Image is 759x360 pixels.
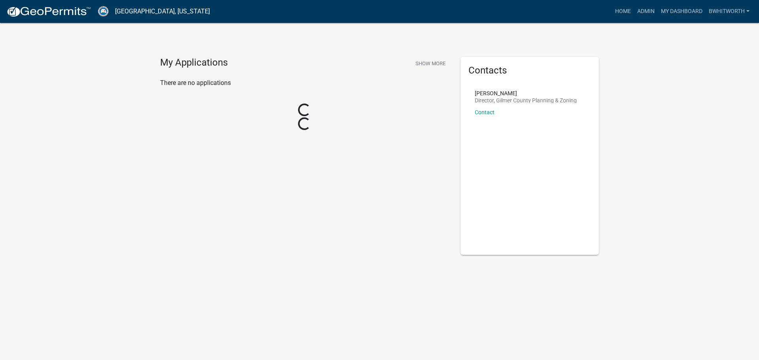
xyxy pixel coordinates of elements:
[160,57,228,69] h4: My Applications
[475,90,577,96] p: [PERSON_NAME]
[634,4,658,19] a: Admin
[468,65,591,76] h5: Contacts
[475,109,495,115] a: Contact
[412,57,449,70] button: Show More
[97,6,109,17] img: Gilmer County, Georgia
[115,5,210,18] a: [GEOGRAPHIC_DATA], [US_STATE]
[160,78,449,88] p: There are no applications
[658,4,706,19] a: My Dashboard
[612,4,634,19] a: Home
[706,4,753,19] a: BWhitworth
[475,98,577,103] p: Director, Gilmer County Planning & Zoning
